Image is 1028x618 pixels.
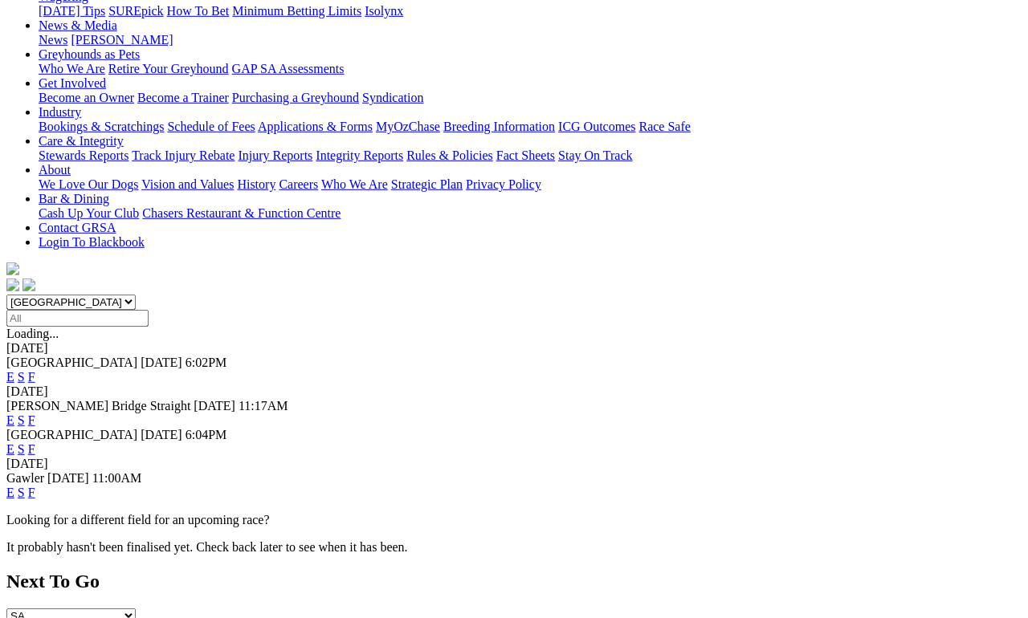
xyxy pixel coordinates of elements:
[365,4,403,18] a: Isolynx
[638,120,690,133] a: Race Safe
[6,413,14,427] a: E
[141,428,182,441] span: [DATE]
[39,148,128,162] a: Stewards Reports
[28,370,35,384] a: F
[558,148,632,162] a: Stay On Track
[39,76,106,90] a: Get Involved
[39,206,1022,221] div: Bar & Dining
[232,91,359,104] a: Purchasing a Greyhound
[6,486,14,499] a: E
[194,399,235,413] span: [DATE]
[18,370,25,384] a: S
[186,428,227,441] span: 6:04PM
[39,4,1022,18] div: Wagering
[39,120,164,133] a: Bookings & Scratchings
[496,148,555,162] a: Fact Sheets
[141,356,182,369] span: [DATE]
[39,120,1022,134] div: Industry
[137,91,229,104] a: Become a Trainer
[39,177,138,191] a: We Love Our Dogs
[132,148,235,162] a: Track Injury Rebate
[141,177,234,191] a: Vision and Values
[279,177,318,191] a: Careers
[362,91,423,104] a: Syndication
[28,442,35,456] a: F
[167,4,230,18] a: How To Bet
[232,4,361,18] a: Minimum Betting Limits
[232,62,345,75] a: GAP SA Assessments
[39,18,117,32] a: News & Media
[18,413,25,427] a: S
[108,4,163,18] a: SUREpick
[39,221,116,234] a: Contact GRSA
[18,442,25,456] a: S
[18,486,25,499] a: S
[39,62,105,75] a: Who We Are
[142,206,341,220] a: Chasers Restaurant & Function Centre
[39,235,145,249] a: Login To Blackbook
[6,540,408,554] partial: It probably hasn't been finalised yet. Check back later to see when it has been.
[558,120,635,133] a: ICG Outcomes
[39,105,81,119] a: Industry
[28,413,35,427] a: F
[6,571,1022,592] h2: Next To Go
[22,279,35,291] img: twitter.svg
[39,192,109,205] a: Bar & Dining
[316,148,403,162] a: Integrity Reports
[6,457,1022,471] div: [DATE]
[39,62,1022,76] div: Greyhounds as Pets
[238,148,312,162] a: Injury Reports
[6,310,149,327] input: Select date
[258,120,373,133] a: Applications & Forms
[406,148,493,162] a: Rules & Policies
[39,91,134,104] a: Become an Owner
[39,33,1022,47] div: News & Media
[6,327,59,340] span: Loading...
[39,148,1022,163] div: Care & Integrity
[28,486,35,499] a: F
[239,399,288,413] span: 11:17AM
[6,442,14,456] a: E
[39,33,67,47] a: News
[186,356,227,369] span: 6:02PM
[237,177,275,191] a: History
[6,513,1022,527] p: Looking for a different field for an upcoming race?
[39,163,71,177] a: About
[391,177,463,191] a: Strategic Plan
[92,471,142,485] span: 11:00AM
[39,47,140,61] a: Greyhounds as Pets
[71,33,173,47] a: [PERSON_NAME]
[6,384,1022,399] div: [DATE]
[6,428,137,441] span: [GEOGRAPHIC_DATA]
[108,62,229,75] a: Retire Your Greyhound
[6,262,19,275] img: logo-grsa-white.png
[6,370,14,384] a: E
[6,399,190,413] span: [PERSON_NAME] Bridge Straight
[6,356,137,369] span: [GEOGRAPHIC_DATA]
[6,279,19,291] img: facebook.svg
[167,120,255,133] a: Schedule of Fees
[47,471,89,485] span: [DATE]
[321,177,388,191] a: Who We Are
[39,206,139,220] a: Cash Up Your Club
[376,120,440,133] a: MyOzChase
[39,177,1022,192] div: About
[6,471,44,485] span: Gawler
[466,177,541,191] a: Privacy Policy
[39,91,1022,105] div: Get Involved
[443,120,555,133] a: Breeding Information
[6,341,1022,356] div: [DATE]
[39,4,105,18] a: [DATE] Tips
[39,134,124,148] a: Care & Integrity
